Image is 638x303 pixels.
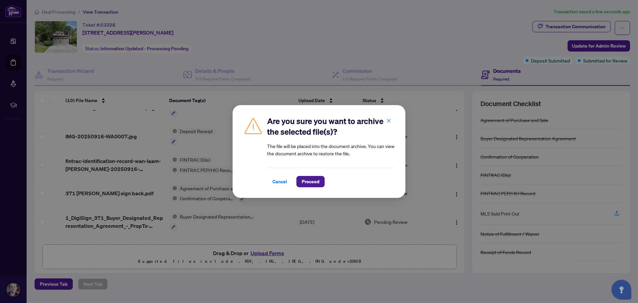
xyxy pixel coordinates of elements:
[302,176,319,187] span: Proceed
[267,176,292,187] button: Cancel
[267,142,395,157] article: The file will be placed into the document archive. You can view the document archive to restore t...
[611,280,631,300] button: Open asap
[243,116,263,136] img: Caution Icon
[272,176,287,187] span: Cancel
[386,118,391,123] span: close
[296,176,325,187] button: Proceed
[267,116,395,137] h2: Are you sure you want to archive the selected file(s)?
